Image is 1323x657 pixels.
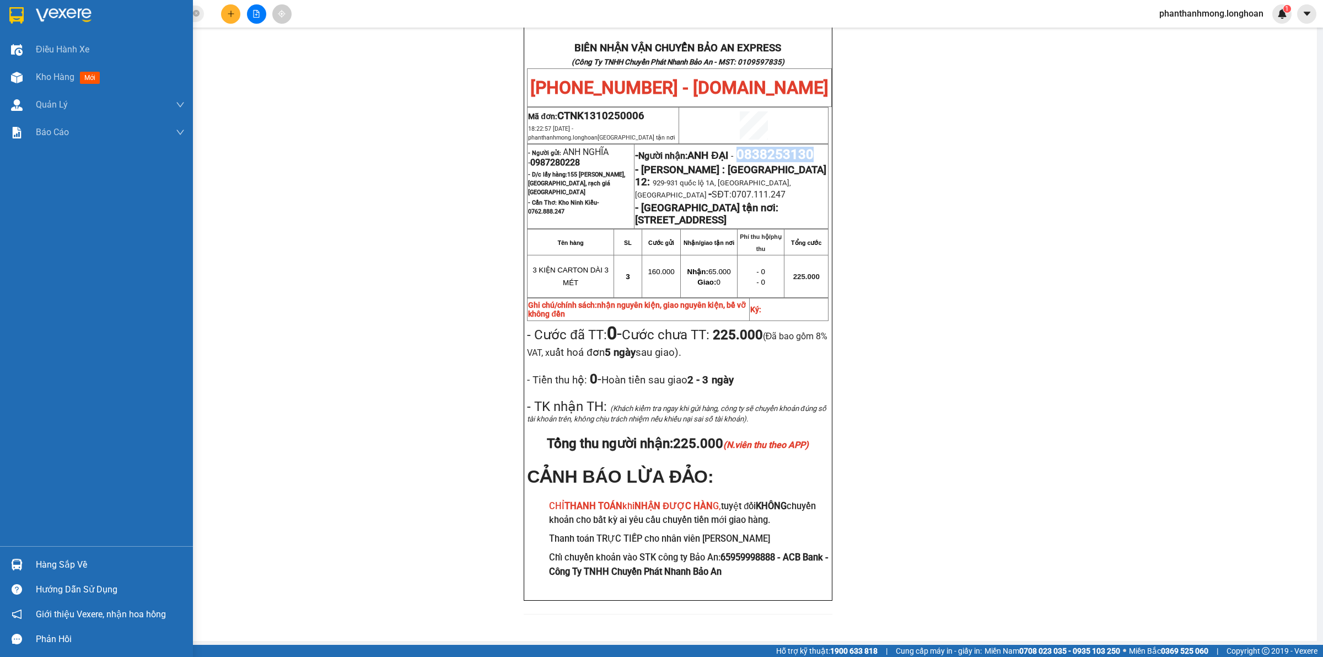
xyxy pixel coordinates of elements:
button: caret-down [1297,4,1316,24]
strong: Giao: [697,278,716,286]
span: phanthanhmong.longhoan [528,134,675,141]
strong: BIÊN NHẬN VẬN CHUYỂN BẢO AN EXPRESS [11,16,154,41]
img: warehouse-icon [11,72,23,83]
span: Hỗ trợ kỹ thuật: [776,645,878,657]
span: caret-down [1302,9,1312,19]
span: CHỈ khi G, [549,501,721,511]
strong: NHẬN ĐƯỢC HÀN [634,501,713,511]
span: - Cước đã TT: [527,327,621,343]
span: close-circle [193,10,200,17]
sup: 1 [1283,5,1291,13]
span: - TK nhận TH: [527,399,607,414]
strong: Tổng cước [791,239,821,246]
span: 0762.888.247 [528,208,564,215]
strong: 5 ngày [605,346,636,359]
span: phanthanhmong.longhoan [1150,7,1272,20]
span: - [728,151,736,161]
strong: [STREET_ADDRESS] [635,214,727,226]
span: Điều hành xe [36,42,89,56]
span: Cung cấp máy in - giấy in: [896,645,982,657]
strong: 0369 525 060 [1161,647,1208,655]
span: Giới thiệu Vexere, nhận hoa hồng [36,607,166,621]
span: 0987280228 [530,157,580,168]
span: Kho hàng [36,72,74,82]
img: icon-new-feature [1277,9,1287,19]
button: plus [221,4,240,24]
span: Miền Nam [985,645,1120,657]
strong: 65959998888 - ACB Bank - Công Ty TNHH Chuyển Phát Nhanh Bảo An [549,552,829,577]
span: [PHONE_NUMBER] - [DOMAIN_NAME] [530,77,829,98]
img: warehouse-icon [11,99,23,111]
strong: Tên hàng [557,239,583,246]
strong: - D/c lấy hàng: [528,171,625,196]
span: [PHONE_NUMBER] - [DOMAIN_NAME] [9,66,157,108]
div: Phản hồi [36,631,185,648]
span: file-add [252,10,260,18]
span: 3 KIỆN CARTON DÀI 3 MÉT [533,266,609,287]
span: Hoàn tiền sau giao [601,374,734,386]
span: | [1217,645,1218,657]
span: nhận nguyên kiện, giao nguyên kiện, bể vỡ không đền [528,301,746,318]
span: Quản Lý [36,98,68,111]
img: warehouse-icon [11,44,23,56]
strong: KHÔNG [756,501,787,511]
span: 18:22:57 [DATE] - [528,125,675,141]
img: warehouse-icon [11,559,23,570]
strong: (Công Ty TNHH Chuyển Phát Nhanh Bảo An - MST: 0109597835) [10,45,155,62]
span: notification [12,609,22,619]
strong: Nhận: [687,268,708,276]
span: ⚪️ [1123,649,1126,653]
span: Người nhận: [638,151,728,161]
span: - Tiền thu hộ: [527,374,587,386]
strong: - [GEOGRAPHIC_DATA] tận nơi: [635,202,778,214]
strong: THANH TOÁN [564,501,622,511]
span: aim [278,10,286,18]
span: 1 [1285,5,1289,13]
span: - 0 [756,268,765,276]
span: - [587,371,734,387]
span: mới [80,72,100,84]
em: (N.viên thu theo APP) [723,440,809,450]
span: 0 [697,278,720,286]
span: Cước chưa TT: [527,327,827,359]
strong: 0708 023 035 - 0935 103 250 [1019,647,1120,655]
span: 929-931 quốc lộ 1A, [GEOGRAPHIC_DATA], [GEOGRAPHIC_DATA] [635,179,791,199]
span: Miền Bắc [1129,645,1208,657]
strong: 2 - 3 [687,374,734,386]
span: down [176,100,185,109]
span: (Đã bao gồm 8% VAT, x [527,331,827,358]
strong: Phí thu hộ/phụ thu [740,233,782,252]
span: 0707.111.247 [732,189,786,200]
div: Hàng sắp về [36,557,185,573]
button: file-add [247,4,266,24]
span: Mã đơn: [528,112,644,121]
h3: tuyệt đối chuyển khoản cho bất kỳ ai yêu cầu chuyển tiền mới giao hàng. [549,499,829,527]
span: 225.000 [793,273,820,281]
span: message [12,634,22,644]
span: [GEOGRAPHIC_DATA] tận nơi [598,134,675,141]
span: CTNK1310250006 [557,110,644,122]
span: 3 [626,273,630,281]
strong: 225.000 [713,327,763,343]
strong: - [635,149,728,162]
span: Tổng thu người nhận: [547,436,809,451]
h3: Thanh toán TRỰC TIẾP cho nhân viên [PERSON_NAME] [549,532,829,546]
strong: BIÊN NHẬN VẬN CHUYỂN BẢO AN EXPRESS [574,42,781,54]
h3: Chỉ chuyển khoản vào STK công ty Bảo An: [549,551,829,579]
strong: Cước gửi [648,239,674,246]
img: solution-icon [11,127,23,138]
span: CẢNH BÁO LỪA ĐẢO: [527,467,713,487]
strong: 0 [587,371,598,387]
span: ngày [712,374,734,386]
span: - [PERSON_NAME] : [GEOGRAPHIC_DATA] 12: [635,164,826,188]
span: close-circle [193,9,200,19]
img: logo-vxr [9,7,24,24]
span: Báo cáo [36,125,69,139]
span: (Khách kiểm tra ngay khi gửi hàng, công ty sẽ chuyển khoản đúng số tài khoản trên, không chịu trá... [527,404,826,423]
span: plus [227,10,235,18]
strong: (Công Ty TNHH Chuyển Phát Nhanh Bảo An - MST: 0109597835) [572,58,784,66]
span: | [886,645,888,657]
span: 225.000 [673,436,809,451]
span: ANH NGHĨA - [528,147,609,168]
span: ANH ĐẠI [687,149,728,162]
